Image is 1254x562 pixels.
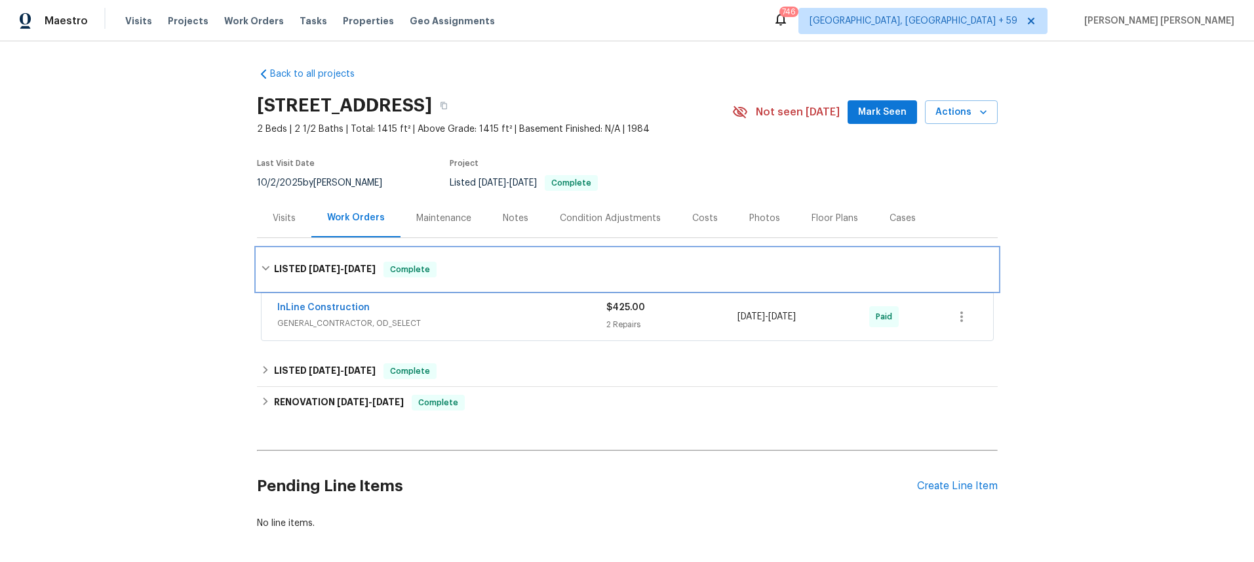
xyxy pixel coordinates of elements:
[327,211,385,224] div: Work Orders
[257,123,732,136] span: 2 Beds | 2 1/2 Baths | Total: 1415 ft² | Above Grade: 1415 ft² | Basement Finished: N/A | 1984
[337,397,368,407] span: [DATE]
[257,456,917,517] h2: Pending Line Items
[344,264,376,273] span: [DATE]
[277,303,370,312] a: InLine Construction
[257,159,315,167] span: Last Visit Date
[385,263,435,276] span: Complete
[224,14,284,28] span: Work Orders
[257,178,303,188] span: 10/2/2025
[450,159,479,167] span: Project
[692,212,718,225] div: Costs
[413,396,463,409] span: Complete
[546,179,597,187] span: Complete
[273,212,296,225] div: Visits
[432,94,456,117] button: Copy Address
[277,317,606,330] span: GENERAL_CONTRACTOR, OD_SELECT
[168,14,208,28] span: Projects
[935,104,987,121] span: Actions
[309,366,340,375] span: [DATE]
[309,264,340,273] span: [DATE]
[812,212,858,225] div: Floor Plans
[257,387,998,418] div: RENOVATION [DATE]-[DATE]Complete
[848,100,917,125] button: Mark Seen
[858,104,907,121] span: Mark Seen
[257,99,432,112] h2: [STREET_ADDRESS]
[257,175,398,191] div: by [PERSON_NAME]
[309,366,376,375] span: -
[606,303,645,312] span: $425.00
[450,178,598,188] span: Listed
[1079,14,1234,28] span: [PERSON_NAME] [PERSON_NAME]
[274,395,404,411] h6: RENOVATION
[372,397,404,407] span: [DATE]
[125,14,152,28] span: Visits
[756,106,840,119] span: Not seen [DATE]
[257,355,998,387] div: LISTED [DATE]-[DATE]Complete
[45,14,88,28] span: Maestro
[925,100,998,125] button: Actions
[876,310,897,323] span: Paid
[274,262,376,277] h6: LISTED
[257,68,383,81] a: Back to all projects
[509,178,537,188] span: [DATE]
[917,480,998,492] div: Create Line Item
[768,312,796,321] span: [DATE]
[560,212,661,225] div: Condition Adjustments
[257,517,998,530] div: No line items.
[410,14,495,28] span: Geo Assignments
[503,212,528,225] div: Notes
[479,178,506,188] span: [DATE]
[810,14,1017,28] span: [GEOGRAPHIC_DATA], [GEOGRAPHIC_DATA] + 59
[385,365,435,378] span: Complete
[890,212,916,225] div: Cases
[343,14,394,28] span: Properties
[309,264,376,273] span: -
[344,366,376,375] span: [DATE]
[749,212,780,225] div: Photos
[606,318,738,331] div: 2 Repairs
[737,312,765,321] span: [DATE]
[337,397,404,407] span: -
[416,212,471,225] div: Maintenance
[782,5,796,18] div: 746
[737,310,796,323] span: -
[300,16,327,26] span: Tasks
[257,249,998,291] div: LISTED [DATE]-[DATE]Complete
[274,363,376,379] h6: LISTED
[479,178,537,188] span: -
